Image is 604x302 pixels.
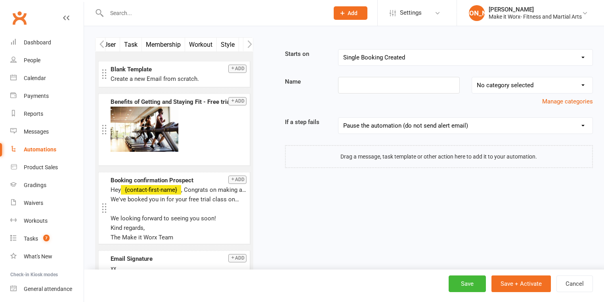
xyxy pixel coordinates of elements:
[24,111,43,117] div: Reports
[348,10,357,16] span: Add
[111,254,247,264] div: Email Signature
[228,176,247,184] button: Add
[10,8,29,28] a: Clubworx
[24,218,48,224] div: Workouts
[228,65,247,73] button: Add
[469,5,485,21] div: [PERSON_NAME]
[111,65,247,74] div: Blank Template
[142,38,185,52] button: Membership
[279,77,333,86] label: Name
[10,212,84,230] a: Workouts
[185,38,217,52] button: Workout
[111,74,247,84] div: Create a new Email from scratch.
[542,97,593,106] button: Manage categories
[10,176,84,194] a: Gradings
[489,6,582,13] div: [PERSON_NAME]
[111,233,247,242] p: The Make it Worx Team
[10,123,84,141] a: Messages
[111,185,247,195] p: Hey , Congrats on making a great decision!
[24,146,56,153] div: Automations
[24,75,46,81] div: Calendar
[10,141,84,159] a: Automations
[43,235,50,241] span: 7
[24,39,51,46] div: Dashboard
[400,4,422,22] span: Settings
[24,164,58,170] div: Product Sales
[24,128,49,135] div: Messages
[111,195,247,204] p: We've booked you in for your free trial class on at . will be hosting the class, so please feel f...
[556,275,593,292] button: Cancel
[24,235,38,242] div: Tasks
[489,13,582,20] div: Make it Worx- Fitness and Martial Arts
[279,117,333,127] label: If a step fails
[24,286,72,292] div: General attendance
[334,6,367,20] button: Add
[111,97,247,107] div: Benefits of Getting and Staying Fit - Free trial
[24,57,40,63] div: People
[491,275,551,292] button: Save + Activate
[10,280,84,298] a: General attendance kiosk mode
[239,38,315,52] button: Prospect Status Change
[10,52,84,69] a: People
[24,200,43,206] div: Waivers
[10,69,84,87] a: Calendar
[10,230,84,248] a: Tasks 7
[228,254,247,262] button: Add
[24,93,49,99] div: Payments
[111,223,247,233] p: Kind regards,
[10,87,84,105] a: Payments
[10,34,84,52] a: Dashboard
[279,49,333,59] label: Starts on
[24,253,52,260] div: What's New
[120,38,142,52] button: Task
[228,97,247,105] button: Add
[217,38,239,52] button: Style
[24,182,46,188] div: Gradings
[449,275,486,292] button: Save
[104,8,323,19] input: Search...
[10,105,84,123] a: Reports
[111,176,247,185] div: Booking confirmation Prospect
[10,248,84,266] a: What's New
[111,264,247,273] p: xx
[10,159,84,176] a: Product Sales
[111,214,247,223] p: We looking forward to seeing you soon!
[10,194,84,212] a: Waivers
